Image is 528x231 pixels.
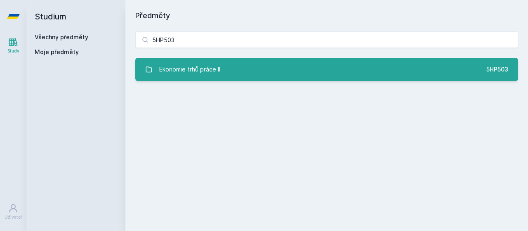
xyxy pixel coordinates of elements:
[5,214,22,220] div: Uživatel
[35,33,88,40] a: Všechny předměty
[486,65,508,74] div: 5HP503
[135,58,518,81] a: Ekonomie trhů práce II 5HP503
[7,48,19,54] div: Study
[35,48,79,56] span: Moje předměty
[2,199,25,224] a: Uživatel
[135,31,518,48] input: Název nebo ident předmětu…
[159,61,220,78] div: Ekonomie trhů práce II
[2,33,25,58] a: Study
[135,10,518,21] h1: Předměty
